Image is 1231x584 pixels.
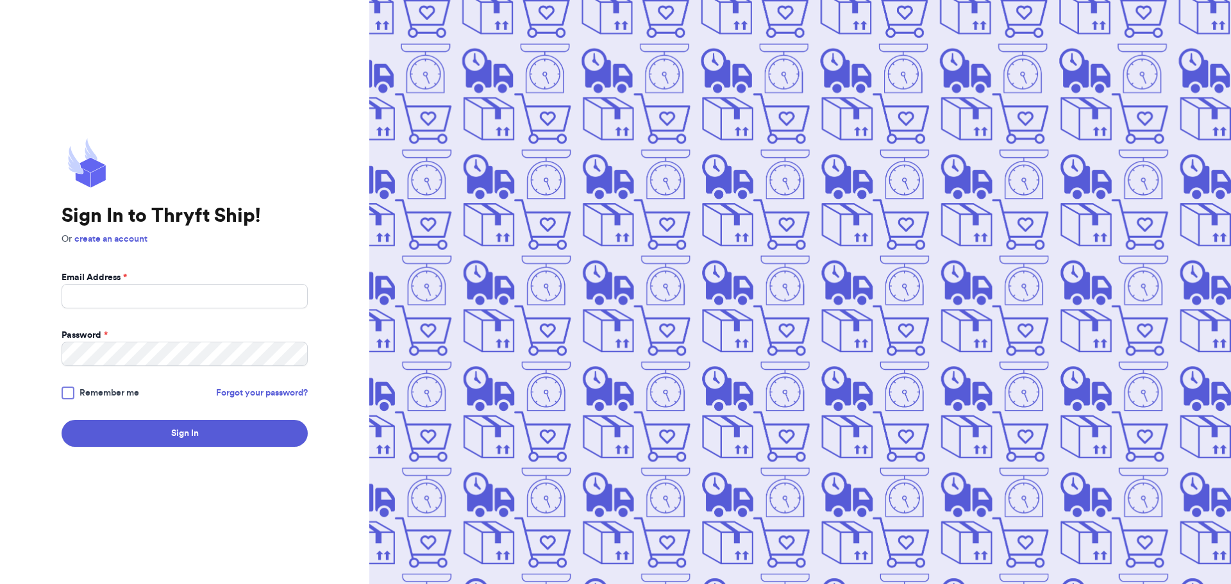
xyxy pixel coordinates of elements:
label: Password [62,329,108,342]
a: create an account [74,235,147,244]
label: Email Address [62,271,127,284]
p: Or [62,233,308,246]
span: Remember me [80,387,139,399]
a: Forgot your password? [216,387,308,399]
h1: Sign In to Thryft Ship! [62,204,308,228]
button: Sign In [62,420,308,447]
